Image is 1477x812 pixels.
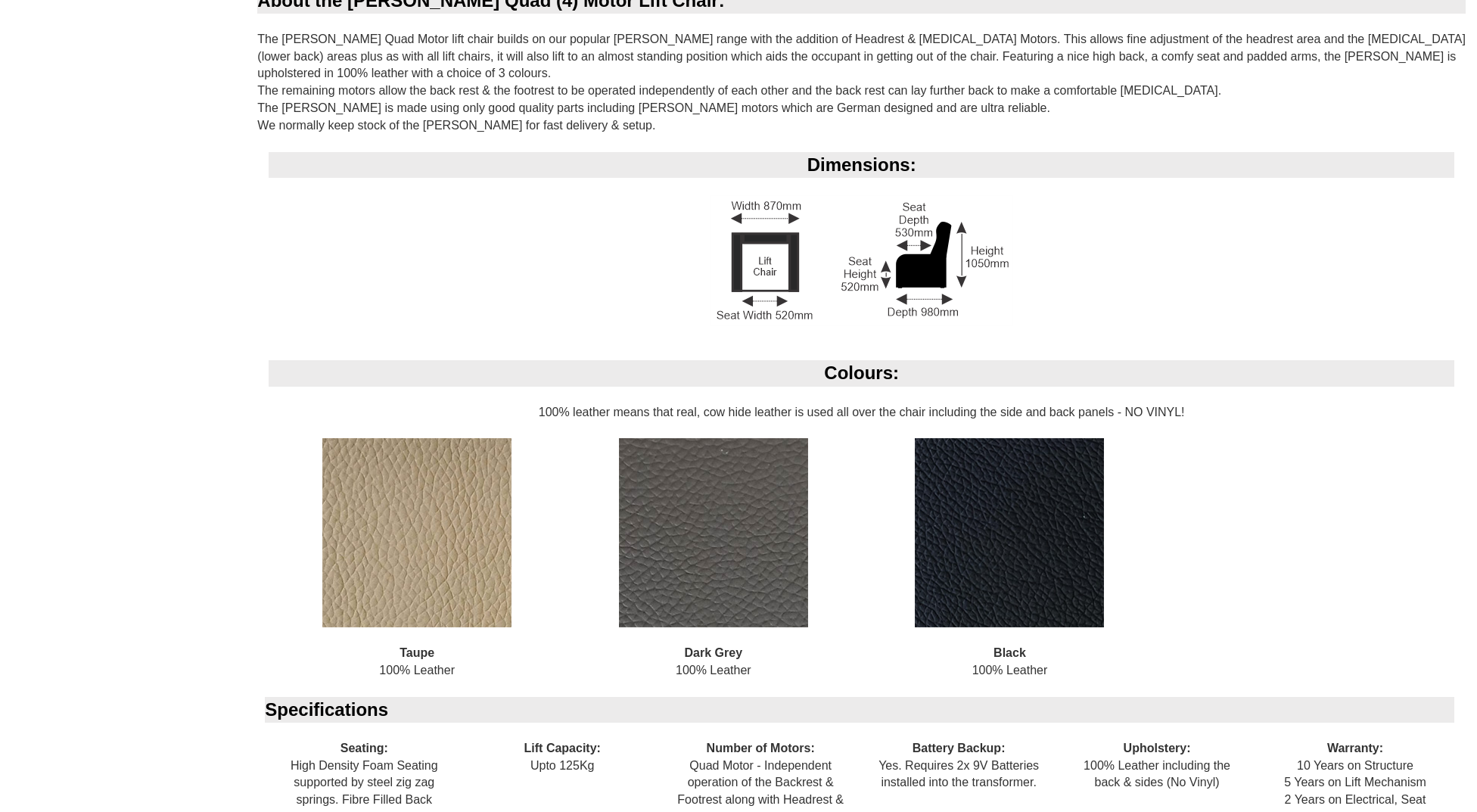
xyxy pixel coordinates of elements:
div: 100% Leather [565,438,862,696]
div: Colours: [269,360,1454,386]
img: Lift Chair [711,195,1013,326]
b: Dark Grey [685,646,743,659]
div: Upto 125Kg [463,723,661,792]
img: Taupe [322,438,512,627]
b: Upholstery: [1124,742,1191,754]
img: Black [915,438,1104,627]
div: Yes. Requires 2x 9V Batteries installed into the transformer. [860,723,1058,809]
b: Taupe [400,646,434,659]
div: 100% Leather including the back & sides (No Vinyl) [1058,723,1256,809]
div: 100% Leather [862,438,1158,696]
b: Warranty: [1327,742,1383,754]
img: Dark Grey [619,438,808,627]
div: Specifications [265,697,1454,723]
b: Number of Motors: [707,742,815,754]
b: Seating: [340,742,388,754]
b: Black [993,646,1026,659]
b: Lift Capacity: [524,742,601,754]
div: Dimensions: [269,152,1454,178]
b: Battery Backup: [913,742,1006,754]
div: 100% Leather [269,438,565,696]
div: 100% leather means that real, cow hide leather is used all over the chair including the side and ... [257,360,1466,696]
